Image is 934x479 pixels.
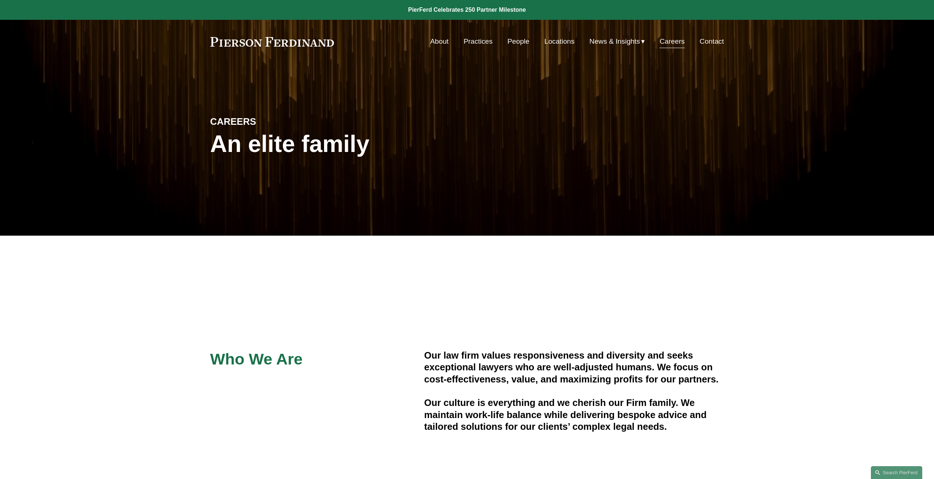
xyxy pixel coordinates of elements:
[659,35,684,48] a: Careers
[589,35,640,48] span: News & Insights
[210,116,339,127] h4: CAREERS
[508,35,530,48] a: People
[589,35,645,48] a: folder dropdown
[210,131,467,157] h1: An elite family
[464,35,493,48] a: Practices
[544,35,574,48] a: Locations
[424,397,724,432] h4: Our culture is everything and we cherish our Firm family. We maintain work-life balance while del...
[424,349,724,385] h4: Our law firm values responsiveness and diversity and seeks exceptional lawyers who are well-adjus...
[210,350,303,368] span: Who We Are
[699,35,724,48] a: Contact
[430,35,448,48] a: About
[871,466,922,479] a: Search this site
